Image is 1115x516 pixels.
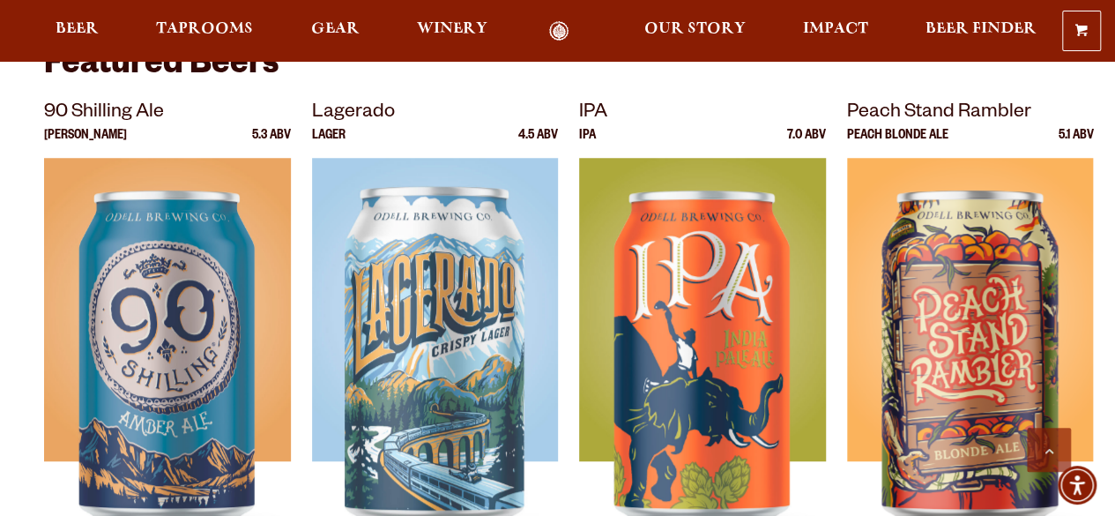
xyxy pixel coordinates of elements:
a: Beer [44,21,110,41]
a: Our Story [633,21,757,41]
p: Peach Blonde Ale [847,130,948,158]
p: Lager [312,130,346,158]
p: [PERSON_NAME] [44,130,127,158]
a: Gear [300,21,371,41]
p: 5.1 ABV [1058,130,1093,158]
span: Beer Finder [925,22,1037,36]
a: Winery [405,21,499,41]
p: Peach Stand Rambler [847,98,1094,130]
a: Odell Home [526,21,592,41]
a: Taprooms [145,21,264,41]
span: Winery [417,22,487,36]
div: Accessibility Menu [1058,466,1096,505]
p: 4.5 ABV [518,130,558,158]
p: IPA [579,98,826,130]
p: 7.0 ABV [787,130,826,158]
a: Impact [792,21,880,41]
span: Our Story [644,22,746,36]
span: Impact [803,22,868,36]
h3: Featured Beers [44,44,1071,98]
a: Scroll to top [1027,428,1071,472]
p: Lagerado [312,98,559,130]
span: Taprooms [156,22,253,36]
p: 90 Shilling Ale [44,98,291,130]
p: IPA [579,130,596,158]
a: Beer Finder [914,21,1048,41]
span: Beer [56,22,99,36]
span: Gear [311,22,360,36]
p: 5.3 ABV [252,130,291,158]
